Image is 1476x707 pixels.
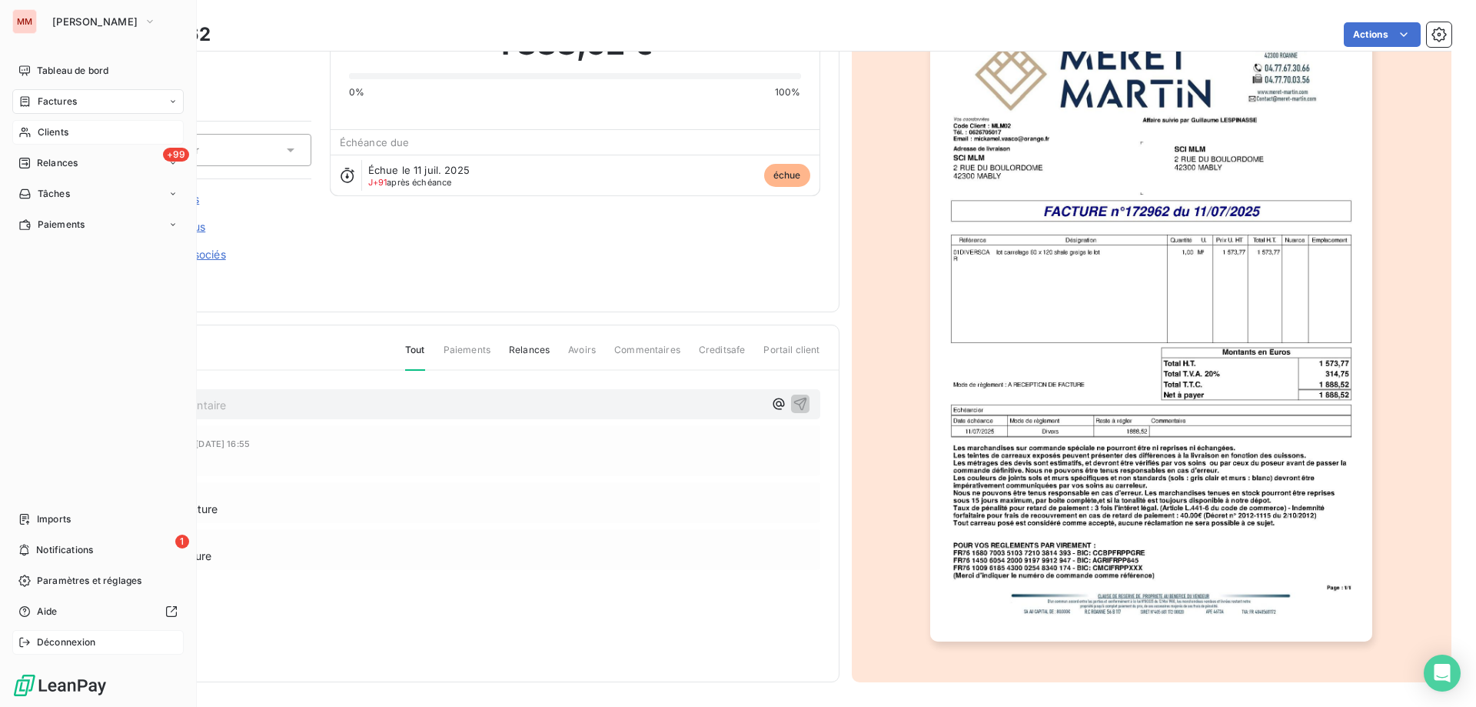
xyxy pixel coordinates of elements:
span: +99 [163,148,189,162]
span: Aide [37,605,58,619]
span: Échue le 11 juil. 2025 [368,164,470,176]
div: Open Intercom Messenger [1424,655,1461,692]
a: Aide [12,599,184,624]
span: 0% [349,85,364,99]
span: Tableau de bord [37,64,108,78]
span: échue [764,164,810,187]
span: Notifications [36,543,93,557]
span: Paiements [444,343,490,369]
span: Creditsafe [699,343,746,369]
span: Relances [37,156,78,170]
span: 1 [175,535,189,549]
span: Factures [38,95,77,108]
span: Échéance due [340,136,410,148]
span: Avoirs [568,343,596,369]
span: après échéance [368,178,452,187]
span: [PERSON_NAME] [52,15,138,28]
span: 100% [775,85,801,99]
button: Actions [1344,22,1421,47]
div: MM [12,9,37,34]
span: Paiements [38,218,85,232]
span: Tâches [38,187,70,201]
span: Clients [38,125,68,139]
span: Tout [405,343,425,371]
span: [DATE] 16:55 [195,439,250,449]
span: Portail client [763,343,819,369]
img: invoice_thumbnail [930,15,1372,642]
span: Relances [509,343,550,369]
span: Imports [37,512,71,526]
span: Paramètres et réglages [37,574,141,588]
img: Logo LeanPay [12,673,108,698]
span: Commentaires [614,343,680,369]
span: J+91 [368,177,387,188]
span: Déconnexion [37,635,96,649]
